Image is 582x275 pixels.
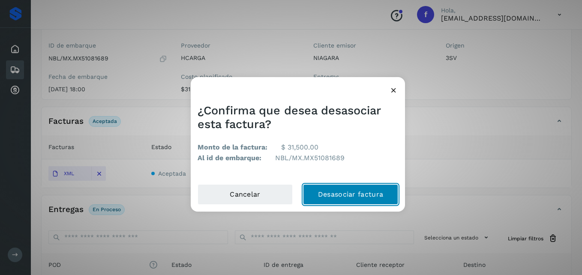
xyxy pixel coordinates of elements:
button: Cancelar [198,184,293,205]
p: $ 31,500.00 [281,142,318,153]
b: Monto de la factura: [198,142,267,153]
span: ¿Confirma que desea desasociar esta factura? [198,104,381,131]
b: Al id de embarque: [198,152,261,164]
p: NBL/MX.MX51081689 [275,152,345,164]
button: Desasociar factura [303,184,398,205]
